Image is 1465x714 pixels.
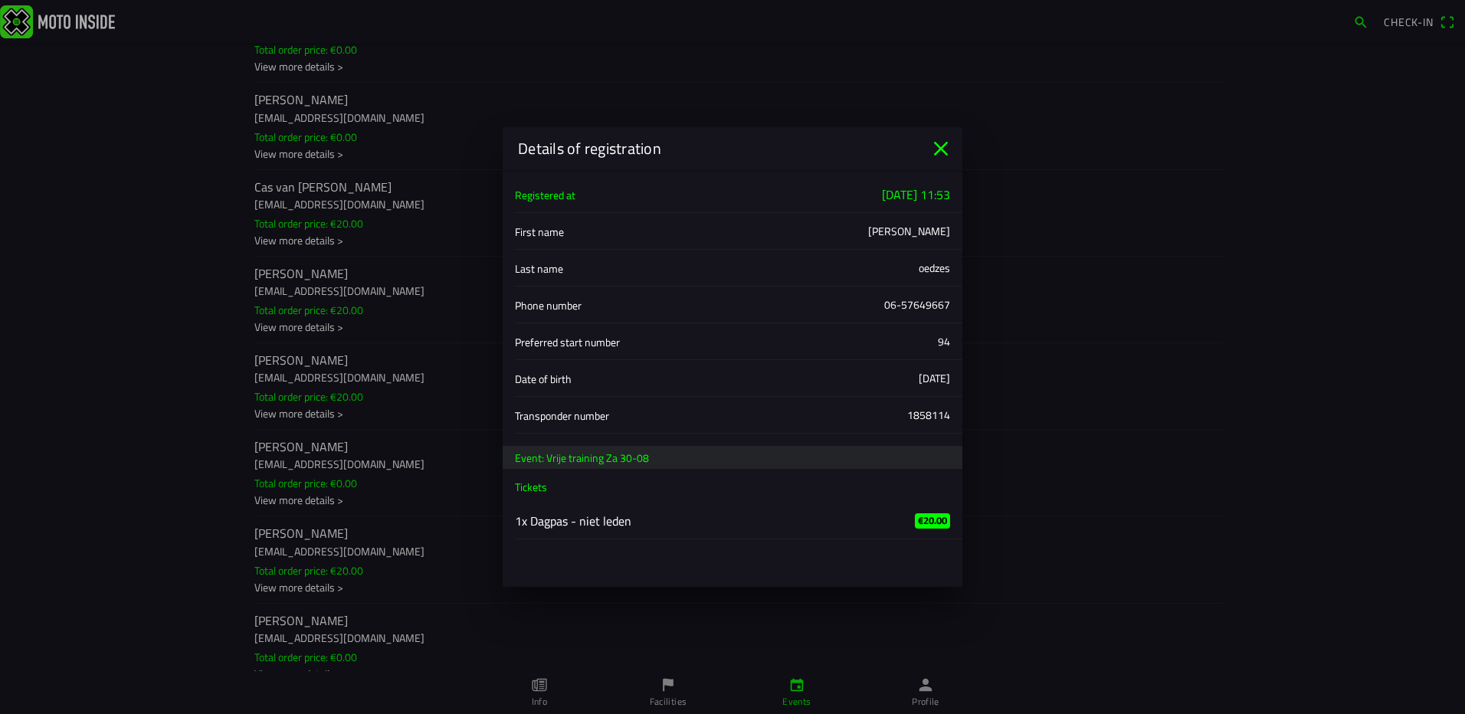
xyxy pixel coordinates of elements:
[884,296,950,313] div: 06-57649667
[868,223,950,239] div: [PERSON_NAME]
[515,224,564,240] span: First name
[515,450,649,466] ion-text: Event: Vrije training Za 30-08
[919,260,950,276] div: oedzes
[882,185,950,204] ion-text: [DATE] 11:53
[915,513,950,529] ion-badge: €20.00
[515,479,547,495] span: Tickets
[929,136,953,161] ion-icon: close
[938,333,950,349] div: 94
[907,407,950,423] div: 1858114
[515,187,575,203] span: Registered at
[515,408,609,424] span: Transponder number
[515,371,572,387] span: Date of birth
[515,512,890,530] ion-label: 1x Dagpas - niet leden
[515,297,582,313] span: Phone number
[515,334,620,350] span: Preferred start number
[919,370,950,386] div: [DATE]
[515,260,563,277] span: Last name
[503,137,929,160] ion-title: Details of registration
